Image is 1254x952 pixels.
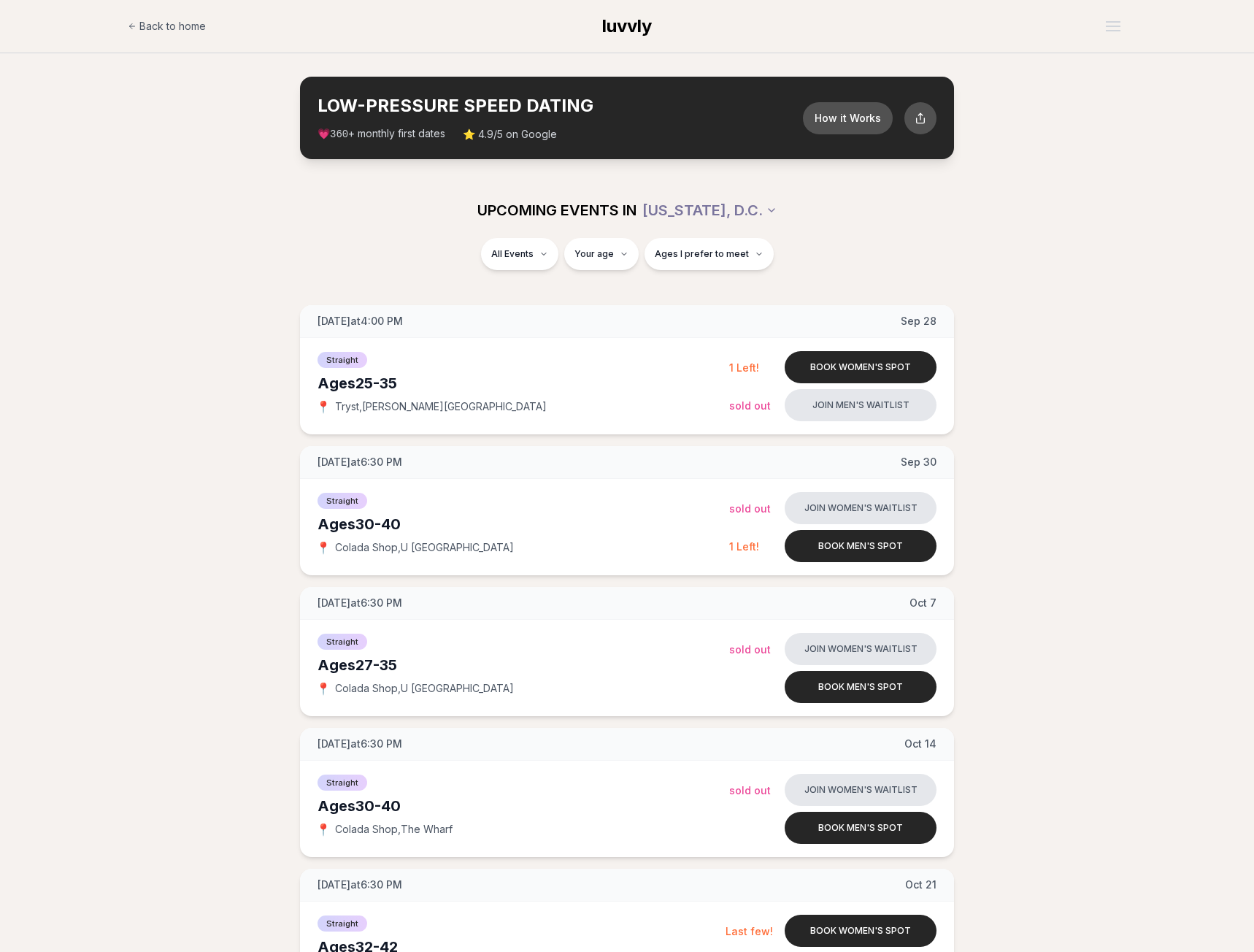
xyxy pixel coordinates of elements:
span: Straight [318,634,367,650]
button: Ages I prefer to meet [645,238,774,270]
span: [DATE] at 6:30 PM [318,455,402,469]
button: Join women's waitlist [785,774,936,806]
button: Join women's waitlist [785,633,936,665]
span: Sep 28 [901,314,936,329]
span: Straight [318,775,367,791]
span: 1 Left! [729,361,759,374]
span: [DATE] at 6:30 PM [318,878,402,892]
span: Sold Out [729,502,771,515]
span: Colada Shop , The Wharf [335,822,453,837]
span: [DATE] at 6:30 PM [318,596,402,610]
button: Book women's spot [785,351,936,383]
span: Oct 21 [905,878,936,892]
div: Ages 30-40 [318,514,729,534]
span: Sold Out [729,399,771,412]
span: Tryst , [PERSON_NAME][GEOGRAPHIC_DATA] [335,399,547,414]
button: Book men's spot [785,812,936,844]
button: Book women's spot [785,915,936,947]
button: Book men's spot [785,671,936,703]
button: [US_STATE], D.C. [642,194,777,226]
span: [DATE] at 4:00 PM [318,314,403,329]
span: UPCOMING EVENTS IN [477,200,636,220]
span: Colada Shop , U [GEOGRAPHIC_DATA] [335,540,514,555]
button: Open menu [1100,15,1126,37]
span: 📍 [318,401,329,412]
span: Sold Out [729,643,771,656]
span: 1 Left! [729,540,759,553]
a: Back to home [128,12,206,41]
h2: LOW-PRESSURE SPEED DATING [318,94,803,118]
span: 📍 [318,683,329,694]
button: Your age [564,238,639,270]
button: All Events [481,238,558,270]
span: All Events [491,248,534,260]
span: Straight [318,493,367,509]
div: Ages 25-35 [318,373,729,394]
span: Oct 7 [909,596,936,610]
span: 💗 + monthly first dates [318,126,445,142]
span: 📍 [318,824,329,835]
span: Straight [318,915,367,932]
span: Back to home [139,19,206,34]
span: Oct 14 [904,737,936,751]
span: ⭐ 4.9/5 on Google [463,127,557,142]
span: 360 [330,128,348,140]
div: Ages 30-40 [318,796,729,816]
span: Straight [318,352,367,368]
span: [DATE] at 6:30 PM [318,737,402,751]
button: How it Works [803,102,893,134]
span: Colada Shop , U [GEOGRAPHIC_DATA] [335,681,514,696]
span: Ages I prefer to meet [655,248,749,260]
button: Join women's waitlist [785,492,936,524]
span: Sold Out [729,784,771,796]
span: 📍 [318,542,329,553]
a: luvvly [602,15,652,38]
span: Last few! [726,925,773,937]
span: luvvly [602,15,652,37]
span: Your age [574,248,614,260]
button: Join men's waitlist [785,389,936,421]
button: Book men's spot [785,530,936,562]
div: Ages 27-35 [318,655,729,675]
span: Sep 30 [901,455,936,469]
